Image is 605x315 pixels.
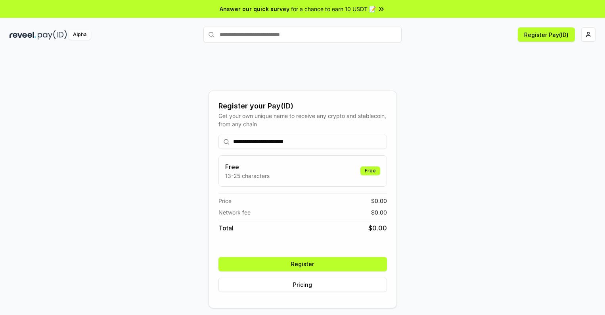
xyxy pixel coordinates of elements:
[220,5,289,13] span: Answer our quick survey
[218,257,387,271] button: Register
[218,208,251,216] span: Network fee
[371,208,387,216] span: $ 0.00
[291,5,376,13] span: for a chance to earn 10 USDT 📝
[371,197,387,205] span: $ 0.00
[218,112,387,128] div: Get your own unique name to receive any crypto and stablecoin, from any chain
[69,30,91,40] div: Alpha
[225,162,270,172] h3: Free
[218,278,387,292] button: Pricing
[218,223,234,233] span: Total
[368,223,387,233] span: $ 0.00
[10,30,36,40] img: reveel_dark
[225,172,270,180] p: 13-25 characters
[518,27,575,42] button: Register Pay(ID)
[38,30,67,40] img: pay_id
[218,100,387,112] div: Register your Pay(ID)
[218,197,232,205] span: Price
[360,166,380,175] div: Free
